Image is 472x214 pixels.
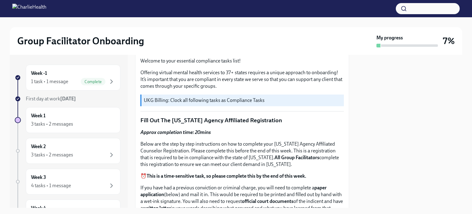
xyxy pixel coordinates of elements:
p: Below are the step by step instructions on how to complete your [US_STATE] Agency Affiliated Coun... [140,141,344,168]
h2: Group Facilitator Onboarding [17,35,144,47]
strong: official court documents [242,198,293,204]
img: CharlieHealth [12,4,46,14]
a: Week -11 task • 1 messageComplete [15,65,120,91]
strong: This is a time-sensitive task, so please complete this by the end of this week. [147,173,306,179]
h6: Week 2 [31,143,46,150]
a: Week 23 tasks • 2 messages [15,138,120,164]
a: First day at work[DATE] [15,95,120,102]
div: 3 tasks • 2 messages [31,121,73,127]
span: Complete [81,79,105,84]
p: UKG Billing: Clock all following tasks as Compliance Tasks [144,97,341,104]
div: 1 task • 1 message [31,78,68,85]
span: First day at work [26,96,76,102]
strong: Approx completion time: 20mins [140,129,211,135]
div: 4 tasks • 1 message [31,182,71,189]
p: ⏰ [140,173,344,180]
p: Fill Out The [US_STATE] Agency Affiliated Registration [140,116,344,124]
strong: My progress [376,34,403,41]
h6: Week 1 [31,112,45,119]
a: Week 13 tasks • 2 messages [15,107,120,133]
div: 3 tasks • 2 messages [31,151,73,158]
h6: Week 3 [31,174,46,181]
a: Week 34 tasks • 1 message [15,169,120,195]
h6: Week -1 [31,70,47,77]
h6: Week 4 [31,205,46,212]
p: Welcome to your essential compliance tasks list! [140,58,344,64]
p: Offering virtual mental health services to 37+ states requires a unique approach to onboarding! I... [140,69,344,90]
strong: All Group Facilitators [274,155,319,160]
h3: 7% [443,35,455,46]
strong: written letter [143,205,171,211]
strong: [DATE] [60,96,76,102]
